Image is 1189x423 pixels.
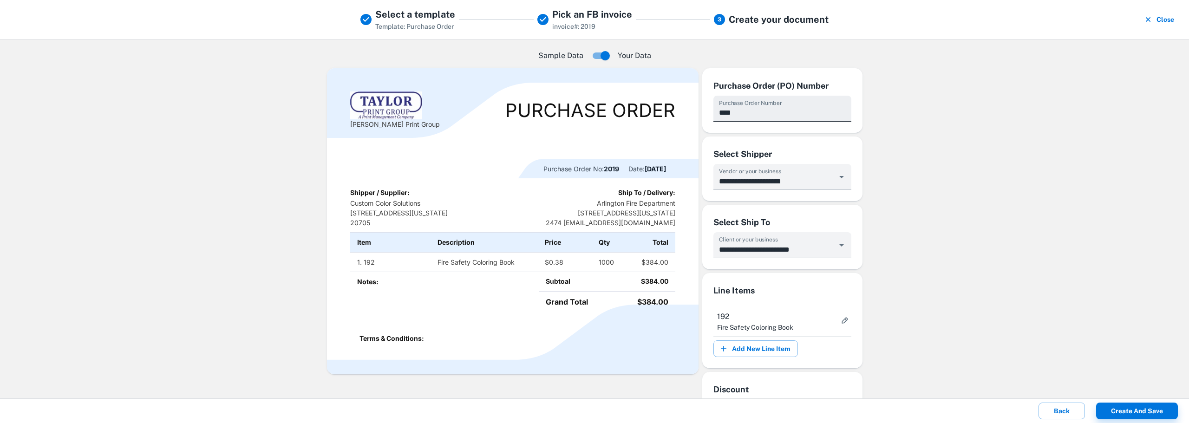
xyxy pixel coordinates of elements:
[713,383,851,396] div: Discount
[717,322,836,332] p: Fire Safety Coloring Book
[592,233,621,253] th: Qty
[836,312,853,329] button: more
[350,91,422,119] img: Logo
[538,50,583,61] p: Sample Data
[350,189,410,196] b: Shipper / Supplier:
[539,272,604,291] td: Subtoal
[538,233,592,253] th: Price
[835,239,848,252] button: Open
[718,16,721,23] text: 3
[357,278,379,286] b: Notes:
[719,235,778,243] label: Client or your business
[713,340,798,357] button: Add New Line Item
[719,167,781,175] label: Vendor or your business
[592,252,621,272] td: 1000
[713,305,851,336] div: 192Fire Safety Coloring Bookmore
[539,292,604,312] td: Grand Total
[359,334,424,342] b: Terms & Conditions:
[350,198,448,228] p: Custom Color Solutions [STREET_ADDRESS][US_STATE] 20705
[552,7,632,21] h5: Pick an FB invoice
[717,311,836,322] span: 192
[350,252,431,272] td: 1. 192
[618,50,651,61] p: Your Data
[604,292,675,312] td: $384.00
[350,233,431,253] th: Item
[713,148,851,160] div: Select Shipper
[835,170,848,183] button: Open
[1039,403,1085,419] button: Back
[375,23,454,30] span: Template: Purchase Order
[375,7,455,21] h5: Select a template
[1096,403,1178,419] button: Create and save
[729,13,829,26] h5: Create your document
[538,252,592,272] td: $0.38
[431,233,538,253] th: Description
[713,284,851,297] div: Line Items
[431,252,538,272] td: Fire Safety Coloring Book
[604,272,675,291] td: $384.00
[552,23,595,30] span: invoice#: 2019
[505,101,675,120] div: Purchase Order
[621,252,675,272] td: $384.00
[618,189,675,196] b: Ship To / Delivery:
[350,91,440,129] div: [PERSON_NAME] Print Group
[719,99,782,107] label: Purchase Order Number
[713,216,851,228] div: Select Ship To
[546,198,675,228] p: Arlington Fire Department [STREET_ADDRESS][US_STATE] 2474 [EMAIL_ADDRESS][DOMAIN_NAME]
[1142,7,1178,32] button: Close
[621,233,675,253] th: Total
[713,79,851,92] div: Purchase Order (PO) Number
